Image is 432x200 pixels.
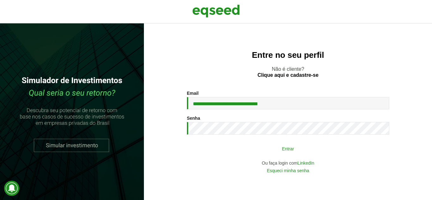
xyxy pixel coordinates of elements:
[187,91,199,95] label: Email
[298,161,314,165] a: LinkedIn
[187,161,389,165] div: Ou faça login com
[187,116,200,120] label: Senha
[206,142,370,155] button: Entrar
[257,73,318,78] a: Clique aqui e cadastre-se
[192,3,240,19] img: EqSeed Logo
[267,168,309,173] a: Esqueci minha senha
[157,66,419,78] p: Não é cliente?
[157,51,419,60] h2: Entre no seu perfil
